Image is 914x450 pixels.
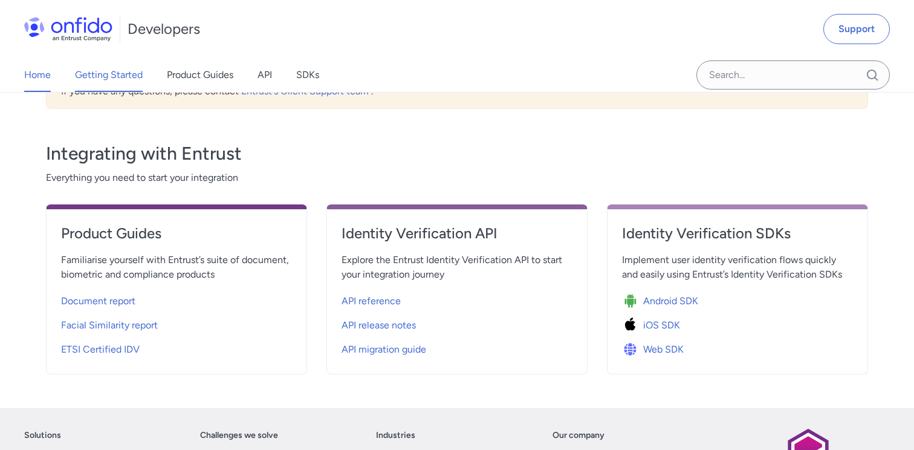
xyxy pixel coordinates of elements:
[643,318,680,333] span: iOS SDK
[24,58,51,92] a: Home
[61,294,135,308] span: Document report
[696,60,890,90] input: Onfido search input field
[342,224,572,253] a: Identity Verification API
[342,224,572,243] h4: Identity Verification API
[342,311,572,335] a: API release notes
[823,14,890,44] a: Support
[622,335,853,359] a: Icon Web SDKWeb SDK
[61,224,292,253] a: Product Guides
[167,58,233,92] a: Product Guides
[75,58,143,92] a: Getting Started
[622,224,853,253] a: Identity Verification SDKs
[24,428,61,443] a: Solutions
[61,342,140,357] span: ETSI Certified IDV
[46,142,868,166] h3: Integrating with Entrust
[46,171,868,185] span: Everything you need to start your integration
[622,224,853,243] h4: Identity Verification SDKs
[622,317,643,334] img: Icon iOS SDK
[376,428,415,443] a: Industries
[342,335,572,359] a: API migration guide
[622,287,853,311] a: Icon Android SDKAndroid SDK
[342,342,426,357] span: API migration guide
[61,287,292,311] a: Document report
[643,294,698,308] span: Android SDK
[200,428,278,443] a: Challenges we solve
[61,224,292,243] h4: Product Guides
[61,253,292,282] span: Familiarise yourself with Entrust’s suite of document, biometric and compliance products
[128,19,200,39] h1: Developers
[553,428,604,443] a: Our company
[342,253,572,282] span: Explore the Entrust Identity Verification API to start your integration journey
[61,318,158,333] span: Facial Similarity report
[61,311,292,335] a: Facial Similarity report
[24,17,112,41] img: Onfido Logo
[622,293,643,310] img: Icon Android SDK
[622,341,643,358] img: Icon Web SDK
[342,287,572,311] a: API reference
[342,318,416,333] span: API release notes
[643,342,684,357] span: Web SDK
[622,253,853,282] span: Implement user identity verification flows quickly and easily using Entrust’s Identity Verificati...
[296,58,319,92] a: SDKs
[342,294,401,308] span: API reference
[258,58,272,92] a: API
[61,335,292,359] a: ETSI Certified IDV
[622,311,853,335] a: Icon iOS SDKiOS SDK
